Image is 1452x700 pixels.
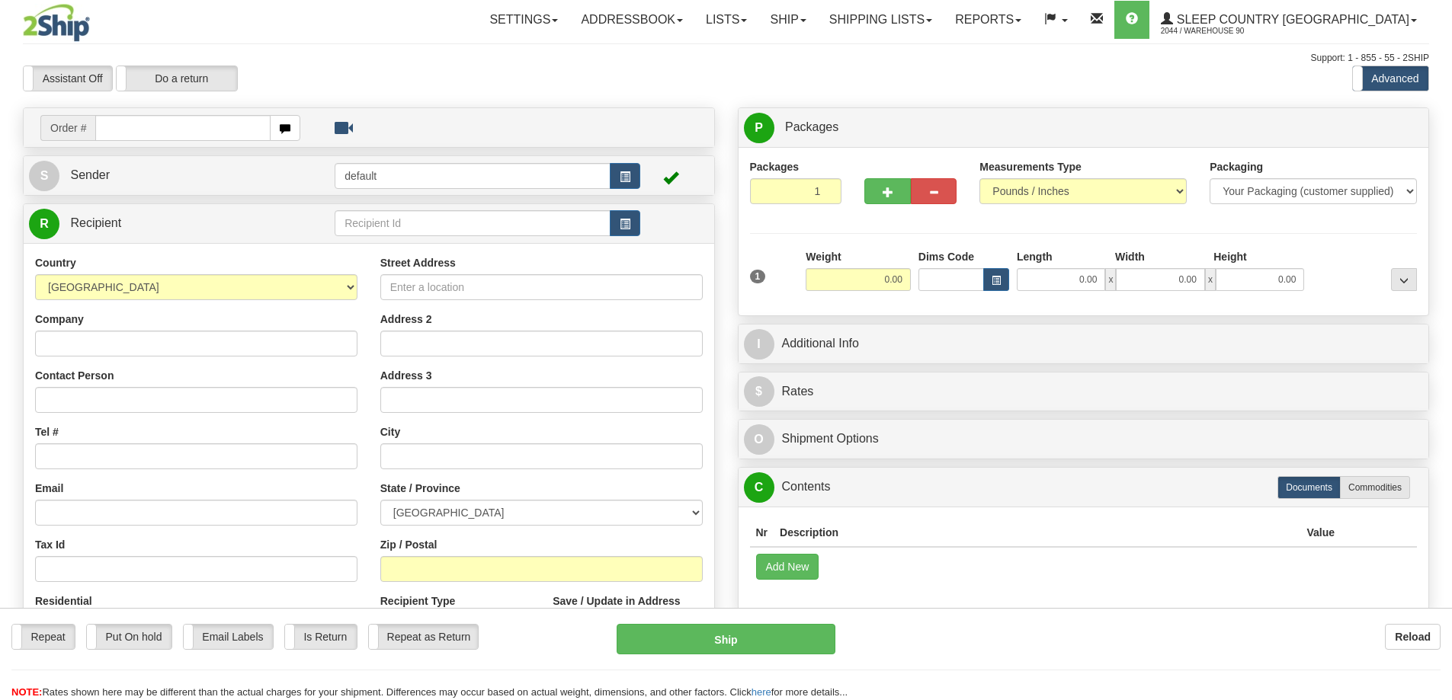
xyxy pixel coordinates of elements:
a: S Sender [29,160,335,191]
span: R [29,209,59,239]
label: Tax Id [35,537,65,552]
label: City [380,424,400,439]
label: Street Address [380,255,456,270]
label: Repeat [12,625,75,649]
span: NOTE: [11,686,42,698]
label: State / Province [380,481,460,496]
input: Recipient Id [335,210,611,236]
b: Reload [1395,631,1431,643]
a: R Recipient [29,208,301,239]
label: Zip / Postal [380,537,438,552]
span: Sender [70,168,110,181]
label: Address 2 [380,312,432,327]
span: Sleep Country [GEOGRAPHIC_DATA] [1173,13,1409,26]
a: Shipping lists [818,1,944,39]
th: Value [1300,519,1341,547]
a: $Rates [744,376,1424,408]
label: Email Labels [184,625,273,649]
span: x [1205,268,1216,291]
label: Width [1115,249,1145,264]
button: Ship [617,624,835,654]
a: Ship [758,1,817,39]
input: Enter a location [380,274,703,300]
label: Documents [1277,476,1341,499]
img: logo2044.jpg [23,4,90,42]
th: Nr [750,519,774,547]
span: C [744,472,774,503]
span: I [744,329,774,360]
label: Packages [750,159,800,174]
label: Height [1213,249,1247,264]
label: Contact Person [35,368,114,383]
label: Address 3 [380,368,432,383]
span: O [744,424,774,455]
div: ... [1391,268,1417,291]
a: OShipment Options [744,424,1424,455]
label: Email [35,481,63,496]
a: Sleep Country [GEOGRAPHIC_DATA] 2044 / Warehouse 90 [1149,1,1428,39]
a: Reports [944,1,1033,39]
label: Country [35,255,76,270]
label: Put On hold [87,625,171,649]
label: Repeat as Return [369,625,478,649]
iframe: chat widget [1417,272,1450,427]
label: Packaging [1210,159,1263,174]
label: Assistant Off [24,66,112,91]
label: Dims Code [918,249,974,264]
label: Do a return [117,66,237,91]
span: 1 [750,270,766,283]
label: Save / Update in Address Book [553,593,702,624]
a: Settings [478,1,569,39]
span: 2044 / Warehouse 90 [1161,24,1275,39]
span: x [1105,268,1116,291]
button: Reload [1385,624,1441,650]
span: Order # [40,115,95,141]
label: Weight [806,249,841,264]
a: IAdditional Info [744,328,1424,360]
a: Addressbook [569,1,694,39]
label: Company [35,312,84,327]
span: Recipient [70,216,121,229]
input: Sender Id [335,163,611,189]
div: Support: 1 - 855 - 55 - 2SHIP [23,52,1429,65]
label: Advanced [1353,66,1428,91]
button: Add New [756,554,819,580]
th: Description [774,519,1300,547]
label: Tel # [35,424,59,439]
label: Length [1017,249,1053,264]
label: Residential [35,593,92,609]
span: S [29,161,59,191]
label: Recipient Type [380,593,456,609]
a: CContents [744,471,1424,503]
a: Lists [694,1,758,39]
a: here [752,686,771,698]
label: Is Return [285,625,357,649]
a: P Packages [744,112,1424,143]
span: $ [744,376,774,407]
label: Measurements Type [979,159,1082,174]
span: Packages [785,120,838,133]
label: Commodities [1340,476,1410,499]
span: P [744,113,774,143]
